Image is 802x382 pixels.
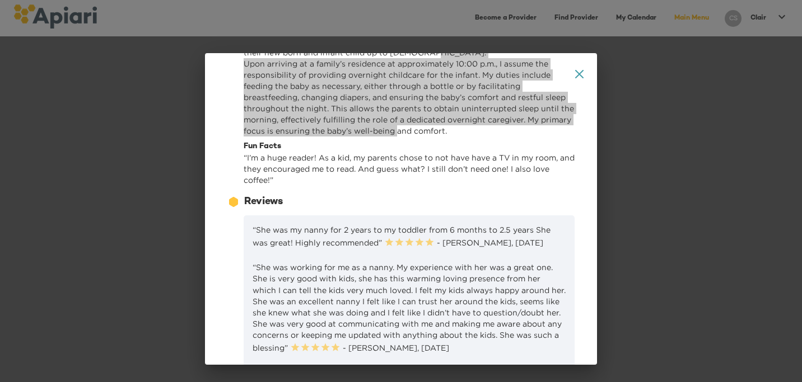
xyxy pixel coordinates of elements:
div: Fun Facts [244,141,575,152]
p: “She was my nanny for 2 years to my toddler from 6 months to 2.5 years She was great! Highly reco... [253,224,566,248]
span: “ I’m a huge reader! As a kid, my parents chose to not have have a TV in my room, and they encour... [244,153,575,184]
div: Reviews [244,195,283,209]
p: “She was working for me as a nanny. My experience with her was a great one. She is very good with... [253,262,566,353]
